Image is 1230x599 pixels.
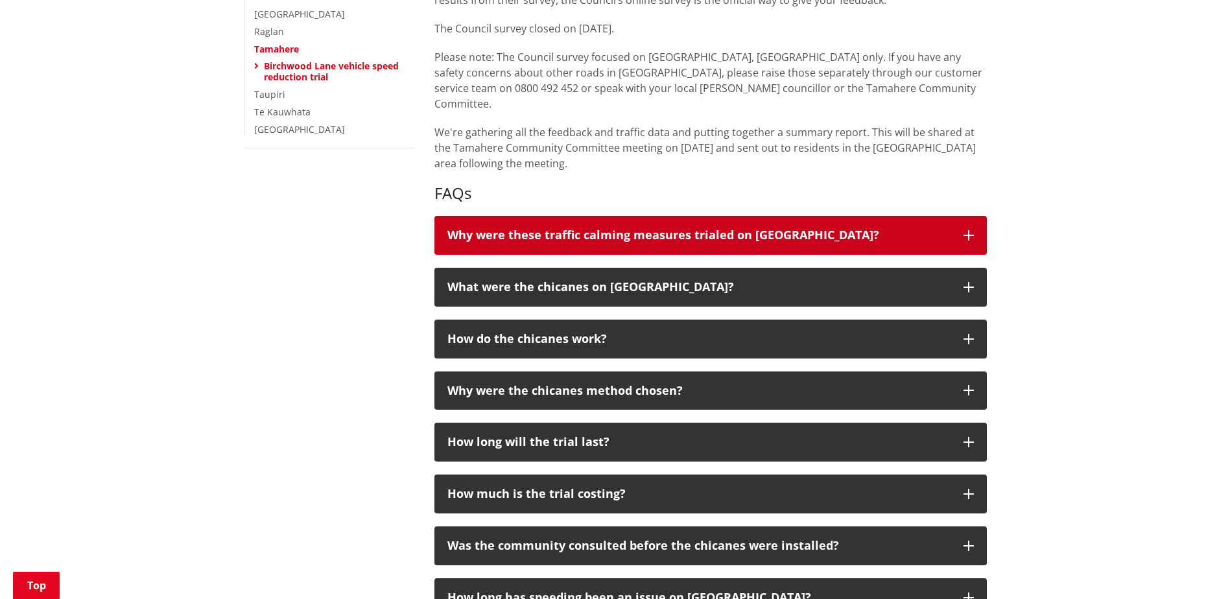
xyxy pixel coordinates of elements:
a: Top [13,572,60,599]
button: How long will the trial last? [434,423,987,462]
p: Why were these traffic calming measures trialed on [GEOGRAPHIC_DATA]? [447,229,951,242]
a: [GEOGRAPHIC_DATA] [254,8,345,20]
a: Raglan [254,25,284,38]
p: The Council survey closed on [DATE]. [434,21,987,36]
a: [GEOGRAPHIC_DATA] [254,123,345,135]
p: What were the chicanes on [GEOGRAPHIC_DATA]? [447,281,951,294]
a: Birchwood Lane vehicle speed reduction trial [264,60,399,83]
button: Why were the chicanes method chosen? [434,371,987,410]
a: Taupiri [254,88,285,100]
button: How do the chicanes work? [434,320,987,358]
p: Please note: The Council survey focused on [GEOGRAPHIC_DATA], [GEOGRAPHIC_DATA] only. If you have... [434,49,987,112]
div: Why were the chicanes method chosen? [447,384,951,397]
p: How do the chicanes work? [447,333,951,346]
button: What were the chicanes on [GEOGRAPHIC_DATA]? [434,268,987,307]
a: Te Kauwhata [254,106,311,118]
iframe: Messenger Launcher [1170,545,1217,591]
p: We're gathering all the feedback and traffic data and putting together a summary report. This wil... [434,124,987,171]
button: Why were these traffic calming measures trialed on [GEOGRAPHIC_DATA]? [434,216,987,255]
div: How long will the trial last? [447,436,951,449]
a: Tamahere [254,43,299,55]
button: Was the community consulted before the chicanes were installed? [434,526,987,565]
h3: FAQs [434,184,987,203]
div: Was the community consulted before the chicanes were installed? [447,539,951,552]
button: How much is the trial costing? [434,475,987,513]
h3: How much is the trial costing? [447,487,951,500]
